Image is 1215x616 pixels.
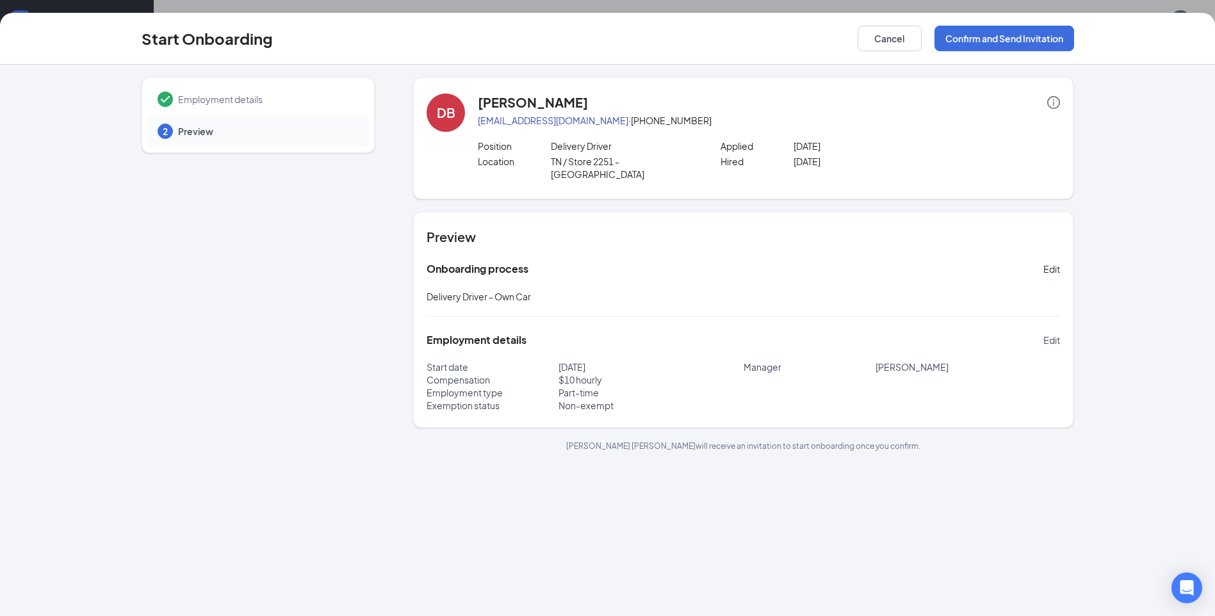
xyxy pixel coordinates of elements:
p: Manager [744,361,876,373]
p: Applied [721,140,794,152]
p: Employment type [427,386,559,399]
p: [DATE] [794,155,939,168]
a: [EMAIL_ADDRESS][DOMAIN_NAME] [478,115,628,126]
svg: Checkmark [158,92,173,107]
div: Open Intercom Messenger [1171,572,1202,603]
p: Compensation [427,373,559,386]
h4: Preview [427,228,1060,246]
span: Edit [1043,263,1060,275]
p: Start date [427,361,559,373]
button: Edit [1043,259,1060,279]
span: 2 [163,125,168,138]
p: · [PHONE_NUMBER] [478,114,1060,127]
p: Location [478,155,551,168]
span: Edit [1043,334,1060,346]
p: Exemption status [427,399,559,412]
p: TN / Store 2251 - [GEOGRAPHIC_DATA] [551,155,696,181]
p: [DATE] [794,140,939,152]
h4: [PERSON_NAME] [478,93,588,111]
h5: Employment details [427,333,526,347]
span: Preview [178,125,356,138]
p: [PERSON_NAME] [PERSON_NAME] will receive an invitation to start onboarding once you confirm. [413,441,1073,451]
p: Part-time [559,386,744,399]
span: info-circle [1047,96,1060,109]
div: DB [437,104,455,122]
p: Non-exempt [559,399,744,412]
p: Position [478,140,551,152]
p: $ 10 hourly [559,373,744,386]
h3: Start Onboarding [142,28,273,49]
span: Delivery Driver - Own Car [427,291,531,302]
button: Edit [1043,330,1060,350]
p: Delivery Driver [551,140,696,152]
p: Hired [721,155,794,168]
span: Employment details [178,93,356,106]
button: Confirm and Send Invitation [934,26,1074,51]
p: [PERSON_NAME] [876,361,1061,373]
h5: Onboarding process [427,262,528,276]
p: [DATE] [559,361,744,373]
button: Cancel [858,26,922,51]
